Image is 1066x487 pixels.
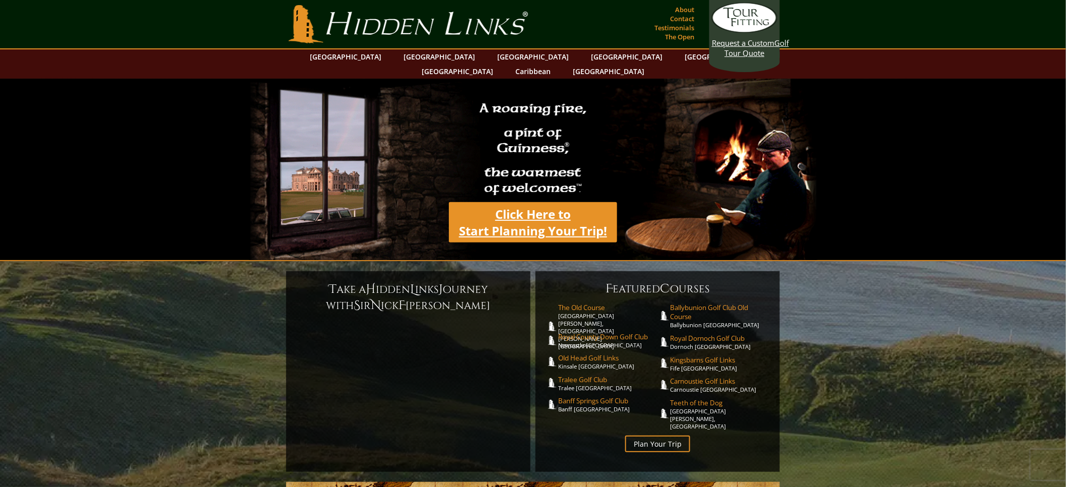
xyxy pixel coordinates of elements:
[558,396,658,413] a: Banff Springs Golf ClubBanff [GEOGRAPHIC_DATA]
[398,49,480,64] a: [GEOGRAPHIC_DATA]
[568,64,649,79] a: [GEOGRAPHIC_DATA]
[671,355,770,372] a: Kingsbarns Golf LinksFife [GEOGRAPHIC_DATA]
[473,96,593,202] h2: A roaring fire, a pint of Guinness , the warmest of welcomes™.
[712,38,774,48] span: Request a Custom
[586,49,668,64] a: [GEOGRAPHIC_DATA]
[417,64,498,79] a: [GEOGRAPHIC_DATA]
[296,281,520,314] h6: ake a idden inks ourney with ir ick [PERSON_NAME]
[305,49,386,64] a: [GEOGRAPHIC_DATA]
[606,281,613,297] span: F
[558,353,658,362] span: Old Head Golf Links
[671,377,770,386] span: Carnoustie Golf Links
[673,3,697,17] a: About
[558,303,658,312] span: The Old Course
[671,355,770,364] span: Kingsbarns Golf Links
[671,377,770,393] a: Carnoustie Golf LinksCarnoustie [GEOGRAPHIC_DATA]
[510,64,556,79] a: Caribbean
[558,332,658,349] a: Royal County Down Golf ClubNewcastle [GEOGRAPHIC_DATA]
[558,396,658,405] span: Banff Springs Golf Club
[680,49,761,64] a: [GEOGRAPHIC_DATA]
[671,334,770,343] span: Royal Dornoch Golf Club
[671,398,770,407] span: Teeth of the Dog
[439,281,443,297] span: J
[712,3,777,58] a: Request a CustomGolf Tour Quote
[449,202,617,242] a: Click Here toStart Planning Your Trip!
[652,21,697,35] a: Testimonials
[671,334,770,350] a: Royal Dornoch Golf ClubDornoch [GEOGRAPHIC_DATA]
[329,281,337,297] span: T
[558,375,658,384] span: Tralee Golf Club
[399,297,406,314] span: F
[625,436,690,452] a: Plan Your Trip
[671,398,770,430] a: Teeth of the Dog[GEOGRAPHIC_DATA][PERSON_NAME], [GEOGRAPHIC_DATA]
[410,281,415,297] span: L
[558,303,658,350] a: The Old Course[GEOGRAPHIC_DATA][PERSON_NAME], [GEOGRAPHIC_DATA][PERSON_NAME] [GEOGRAPHIC_DATA]
[671,303,770,321] span: Ballybunion Golf Club Old Course
[366,281,376,297] span: H
[660,281,670,297] span: C
[558,353,658,370] a: Old Head Golf LinksKinsale [GEOGRAPHIC_DATA]
[668,12,697,26] a: Contact
[558,332,658,341] span: Royal County Down Golf Club
[662,30,697,44] a: The Open
[558,375,658,392] a: Tralee Golf ClubTralee [GEOGRAPHIC_DATA]
[354,297,361,314] span: S
[671,303,770,329] a: Ballybunion Golf Club Old CourseBallybunion [GEOGRAPHIC_DATA]
[546,281,770,297] h6: eatured ourses
[371,297,381,314] span: N
[492,49,574,64] a: [GEOGRAPHIC_DATA]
